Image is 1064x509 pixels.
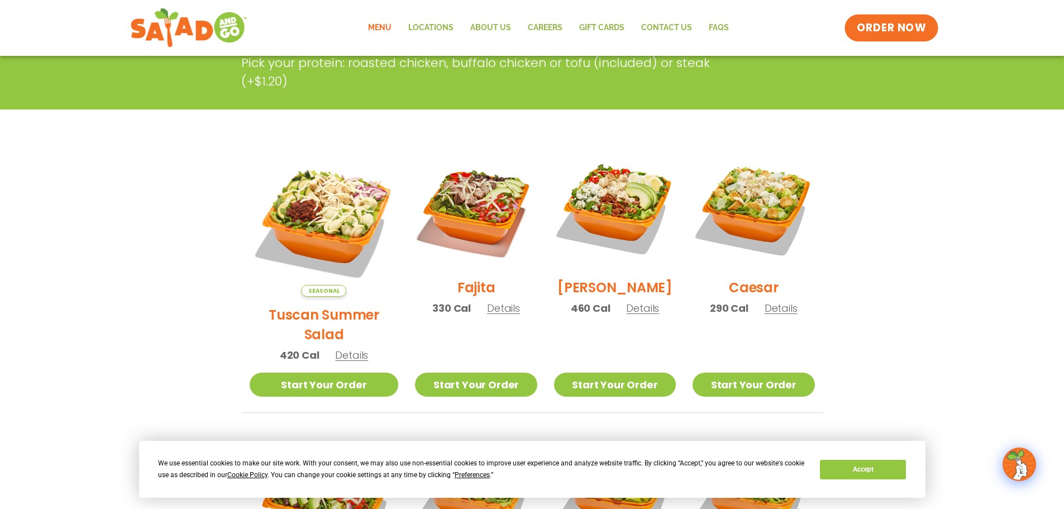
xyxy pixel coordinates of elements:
span: 460 Cal [571,301,610,316]
h2: Tuscan Summer Salad [250,305,399,344]
nav: Menu [360,15,737,41]
a: About Us [462,15,519,41]
span: Details [765,301,798,315]
img: Product photo for Caesar Salad [693,148,814,269]
h2: [PERSON_NAME] [557,278,672,297]
a: Start Your Order [250,373,399,397]
span: 420 Cal [280,348,319,363]
span: Details [626,301,659,315]
div: We use essential cookies to make our site work. With your consent, we may also use non-essential ... [158,458,807,481]
a: Contact Us [633,15,700,41]
a: FAQs [700,15,737,41]
a: Menu [360,15,400,41]
a: Start Your Order [693,373,814,397]
span: Details [335,348,368,362]
span: Preferences [455,471,490,479]
span: ORDER NOW [857,21,926,35]
img: Product photo for Cobb Salad [554,148,676,269]
span: Seasonal [301,285,346,297]
h2: Caesar [729,278,779,297]
span: Details [487,301,520,315]
span: 290 Cal [710,301,748,316]
a: GIFT CARDS [571,15,633,41]
p: Pick your protein: roasted chicken, buffalo chicken or tofu (included) or steak (+$1.20) [241,54,738,91]
a: Start Your Order [415,373,537,397]
a: Careers [519,15,571,41]
a: ORDER NOW [844,15,938,41]
a: Start Your Order [554,373,676,397]
button: Accept [820,460,906,479]
div: Cookie Consent Prompt [139,441,925,498]
span: Cookie Policy [227,471,268,479]
img: Product photo for Tuscan Summer Salad [250,148,399,297]
h2: Fajita [457,278,495,297]
img: new-SAG-logo-768×292 [130,6,248,50]
img: Product photo for Fajita Salad [415,148,537,269]
span: 330 Cal [432,301,471,316]
a: Locations [400,15,462,41]
img: wpChatIcon [1004,449,1035,480]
